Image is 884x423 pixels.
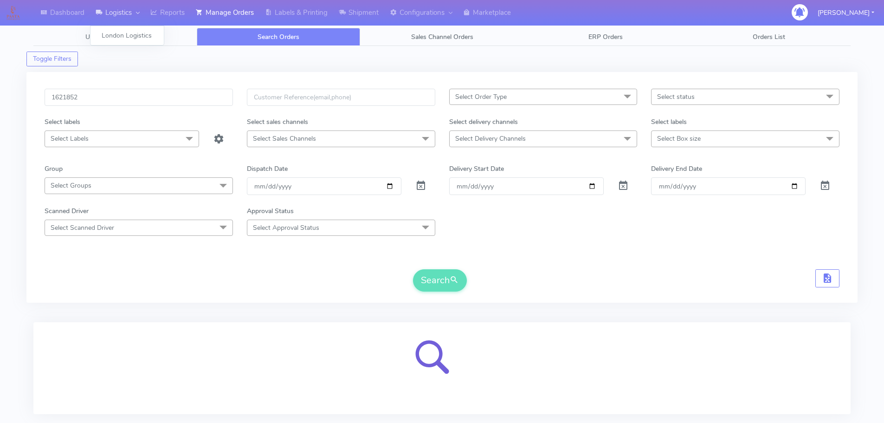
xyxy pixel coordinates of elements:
button: Toggle Filters [26,52,78,66]
span: Select Delivery Channels [455,134,526,143]
ul: Tabs [33,28,851,46]
span: Select Scanned Driver [51,223,114,232]
span: Unconfirmed Orders [85,33,145,41]
span: Select Box size [657,134,701,143]
label: Select sales channels [247,117,308,127]
label: Delivery End Date [651,164,702,174]
button: Search [413,269,467,292]
span: ERP Orders [588,33,623,41]
span: Select Sales Channels [253,134,316,143]
span: Select status [657,92,695,101]
label: Approval Status [247,206,294,216]
label: Group [45,164,63,174]
label: Select delivery channels [449,117,518,127]
button: [PERSON_NAME] [811,3,881,22]
span: Sales Channel Orders [411,33,473,41]
a: London Logistics [90,28,164,43]
span: Select Groups [51,181,91,190]
input: Customer Reference(email,phone) [247,89,435,106]
span: Orders List [753,33,785,41]
input: Order Id [45,89,233,106]
span: Select Labels [51,134,89,143]
img: search-loader.svg [407,333,477,403]
label: Dispatch Date [247,164,288,174]
span: Select Order Type [455,92,507,101]
span: Search Orders [258,33,299,41]
label: Select labels [45,117,80,127]
label: Select labels [651,117,687,127]
span: Select Approval Status [253,223,319,232]
label: Scanned Driver [45,206,89,216]
label: Delivery Start Date [449,164,504,174]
